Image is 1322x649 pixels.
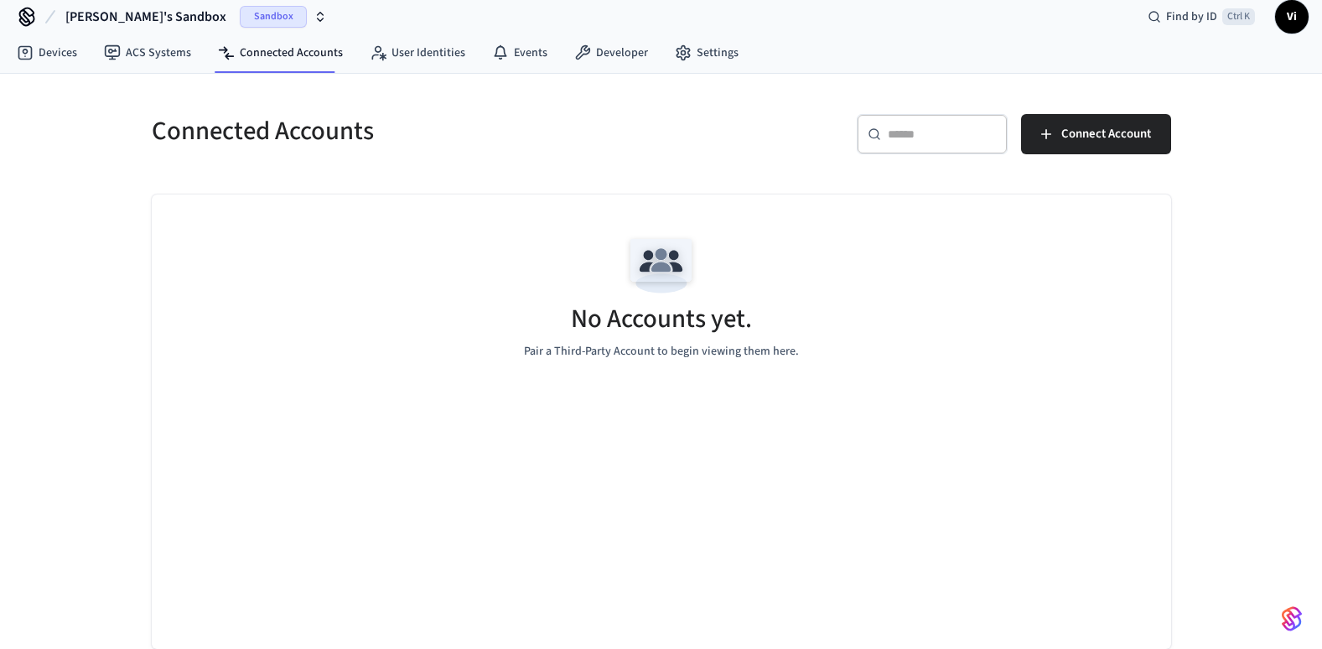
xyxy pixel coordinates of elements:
[1021,114,1171,154] button: Connect Account
[1282,605,1302,632] img: SeamLogoGradient.69752ec5.svg
[1222,8,1255,25] span: Ctrl K
[571,302,752,336] h5: No Accounts yet.
[205,38,356,68] a: Connected Accounts
[561,38,661,68] a: Developer
[1166,8,1217,25] span: Find by ID
[152,114,651,148] h5: Connected Accounts
[524,343,799,361] p: Pair a Third-Party Account to begin viewing them here.
[1061,123,1151,145] span: Connect Account
[624,228,699,304] img: Team Empty State
[1134,2,1268,32] div: Find by IDCtrl K
[3,38,91,68] a: Devices
[479,38,561,68] a: Events
[240,6,307,28] span: Sandbox
[1277,2,1307,32] span: Vi
[356,38,479,68] a: User Identities
[661,38,752,68] a: Settings
[91,38,205,68] a: ACS Systems
[65,7,226,27] span: [PERSON_NAME]'s Sandbox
